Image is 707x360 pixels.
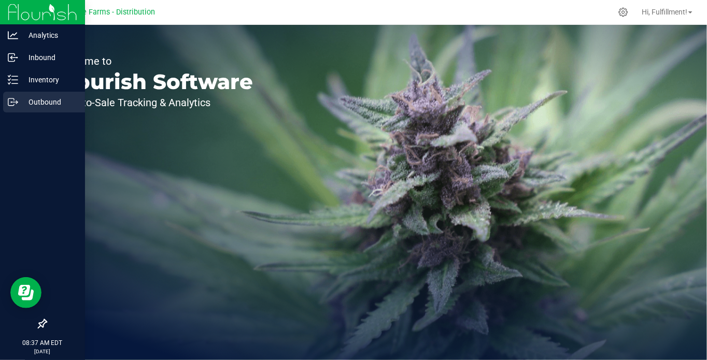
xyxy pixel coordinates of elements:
[18,29,80,41] p: Analytics
[18,74,80,86] p: Inventory
[8,75,18,85] inline-svg: Inventory
[56,8,155,17] span: Sapphire Farms - Distribution
[5,338,80,348] p: 08:37 AM EDT
[18,96,80,108] p: Outbound
[8,30,18,40] inline-svg: Analytics
[10,277,41,308] iframe: Resource center
[8,97,18,107] inline-svg: Outbound
[56,97,253,108] p: Seed-to-Sale Tracking & Analytics
[5,348,80,355] p: [DATE]
[18,51,80,64] p: Inbound
[617,7,630,17] div: Manage settings
[8,52,18,63] inline-svg: Inbound
[56,56,253,66] p: Welcome to
[56,71,253,92] p: Flourish Software
[642,8,687,16] span: Hi, Fulfillment!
